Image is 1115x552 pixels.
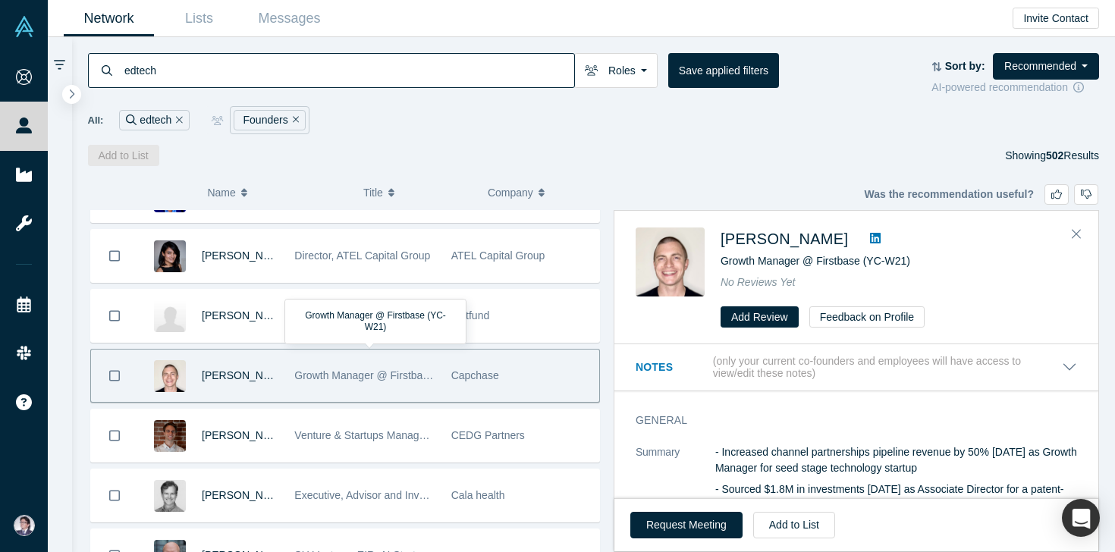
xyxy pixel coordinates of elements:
[64,1,154,36] a: Network
[636,412,1056,428] h3: General
[294,369,484,381] span: Growth Manager @ Firstbase (YC-W21)
[91,350,138,402] button: Bookmark
[636,359,710,375] h3: Notes
[88,145,159,166] button: Add to List
[154,300,186,332] img: Manish Kumar's Profile Image
[154,1,244,36] a: Lists
[451,249,545,262] span: ATEL Capital Group
[244,1,334,36] a: Messages
[993,53,1099,80] button: Recommended
[668,53,779,88] button: Save applied filters
[488,177,533,209] span: Company
[91,230,138,282] button: Bookmark
[14,16,35,37] img: Alchemist Vault Logo
[715,481,1077,513] p: - Sourced $1.8M in investments [DATE] as Associate Director for a patent-specialized fund
[91,290,138,342] button: Bookmark
[207,177,347,209] button: Name
[154,360,186,392] img: Ian Garrett's Profile Image
[1065,222,1088,246] button: Close
[154,420,186,452] img: Evan Galasso's Profile Image
[91,409,138,462] button: Bookmark
[715,444,1077,476] p: - Increased channel partnerships pipeline revenue by 50% [DATE] as Growth Manager for seed stage ...
[207,177,235,209] span: Name
[14,515,35,536] img: Yasuhiro Kawakami's Account
[294,489,442,501] span: Executive, Advisor and Investor
[363,177,472,209] button: Title
[809,306,925,328] button: Feedback on Profile
[171,111,183,129] button: Remove Filter
[123,52,574,88] input: Search by name, title, company, summary, expertise, investment criteria or topics of focus
[294,309,379,321] span: Venture Associate
[864,184,1098,205] div: Was the recommendation useful?
[451,369,499,381] span: Capchase
[931,80,1099,96] div: AI-powered recommendation
[753,512,835,538] button: Add to List
[1005,145,1099,166] div: Showing
[202,369,289,381] a: [PERSON_NAME]
[294,249,430,262] span: Director, ATEL Capital Group
[945,60,985,72] strong: Sort by:
[488,177,596,209] button: Company
[721,231,848,247] a: [PERSON_NAME]
[202,489,289,501] a: [PERSON_NAME]
[636,227,705,296] img: Ian Garrett's Profile Image
[574,53,658,88] button: Roles
[721,276,796,288] span: No Reviews Yet
[451,429,525,441] span: CEDG Partners
[202,429,289,441] a: [PERSON_NAME]
[288,111,300,129] button: Remove Filter
[363,177,383,209] span: Title
[713,355,1062,381] p: (only your current co-founders and employees will have access to view/edit these notes)
[451,489,505,501] span: Cala health
[119,110,190,130] div: edtech
[721,255,910,267] span: Growth Manager @ Firstbase (YC-W21)
[636,355,1077,381] button: Notes (only your current co-founders and employees will have access to view/edit these notes)
[721,306,799,328] button: Add Review
[630,512,743,538] button: Request Meeting
[1046,149,1099,162] span: Results
[294,429,519,441] span: Venture & Startups Manager @ CEDG Partners
[1046,149,1063,162] strong: 502
[88,113,104,128] span: All:
[202,249,289,262] a: [PERSON_NAME]
[1013,8,1099,29] button: Invite Contact
[451,309,490,321] span: Exitfund
[202,309,289,321] a: [PERSON_NAME]
[91,469,138,522] button: Bookmark
[154,480,186,512] img: Doug Biehn's Profile Image
[234,110,306,130] div: Founders
[154,240,186,272] img: Simrat Wason's Profile Image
